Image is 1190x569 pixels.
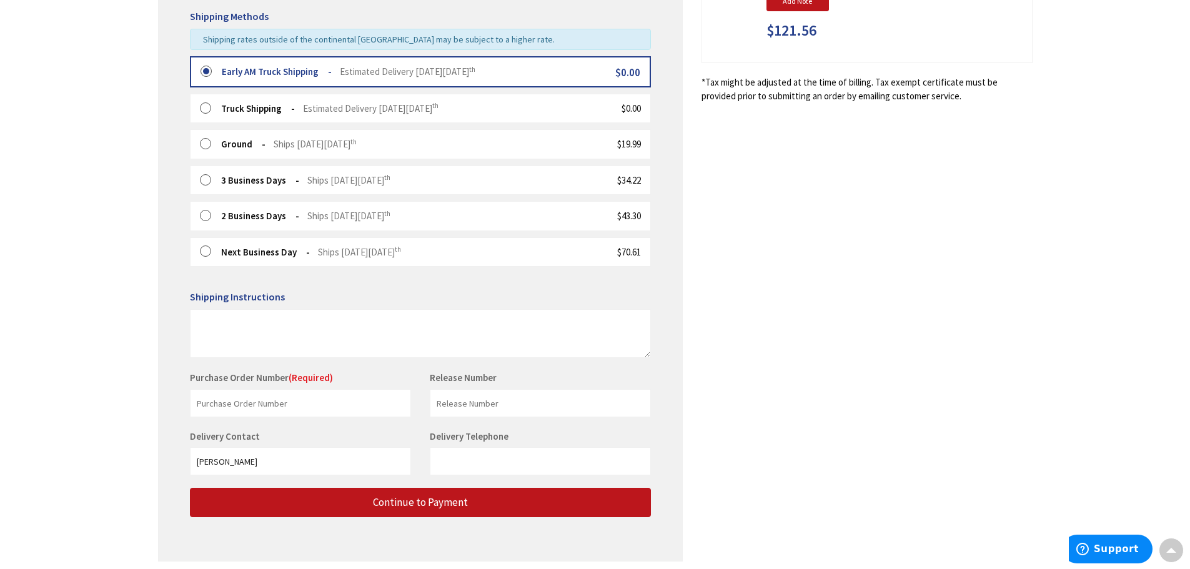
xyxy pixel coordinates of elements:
span: Ships [DATE][DATE] [307,210,390,222]
span: (Required) [289,372,333,383]
label: Delivery Telephone [430,430,512,442]
strong: Early AM Truck Shipping [222,66,332,77]
span: $0.00 [615,66,640,79]
: *Tax might be adjusted at the time of billing. Tax exempt certificate must be provided prior to s... [702,76,1033,102]
span: Shipping Instructions [190,290,285,303]
span: $121.56 [766,22,816,39]
sup: th [395,245,401,254]
h5: Shipping Methods [190,11,651,22]
span: $0.00 [622,102,641,114]
sup: th [350,137,357,146]
sup: th [432,101,439,110]
strong: 3 Business Days [221,174,299,186]
span: $43.30 [617,210,641,222]
strong: Truck Shipping [221,102,295,114]
label: Purchase Order Number [190,371,333,384]
iframe: Opens a widget where you can find more information [1069,535,1153,566]
button: Continue to Payment [190,488,651,517]
span: Shipping rates outside of the continental [GEOGRAPHIC_DATA] may be subject to a higher rate. [203,34,555,45]
strong: 2 Business Days [221,210,299,222]
input: Purchase Order Number [190,389,411,417]
span: Ships [DATE][DATE] [274,138,357,150]
span: $70.61 [617,246,641,258]
strong: Ground [221,138,265,150]
input: Release Number [430,389,651,417]
strong: Next Business Day [221,246,310,258]
span: $34.22 [617,174,641,186]
span: Estimated Delivery [DATE][DATE] [303,102,439,114]
sup: th [384,173,390,182]
label: Delivery Contact [190,430,263,442]
sup: th [384,209,390,218]
span: Ships [DATE][DATE] [307,174,390,186]
span: $19.99 [617,138,641,150]
sup: th [469,65,475,74]
span: Ships [DATE][DATE] [318,246,401,258]
span: Continue to Payment [373,495,468,509]
label: Release Number [430,371,497,384]
span: Estimated Delivery [DATE][DATE] [340,66,475,77]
